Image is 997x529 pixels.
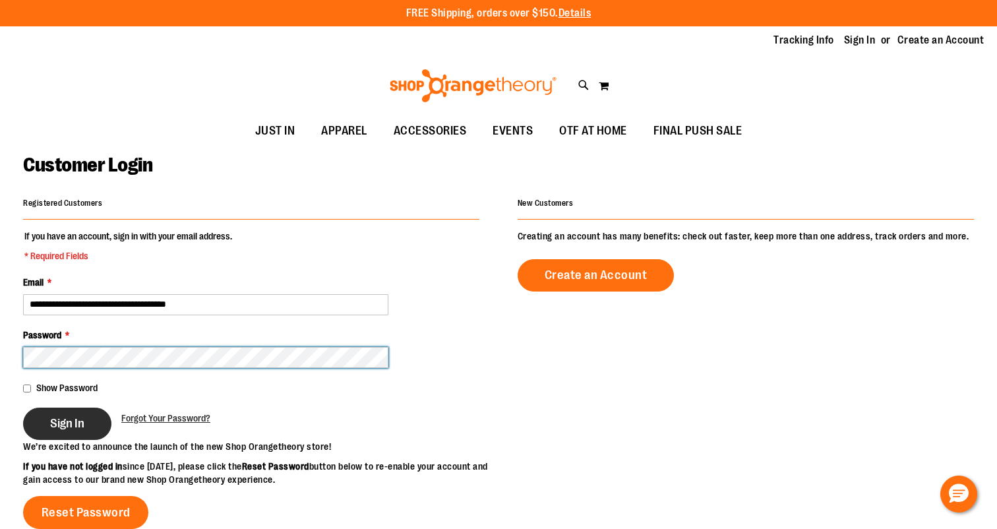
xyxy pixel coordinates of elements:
[380,116,480,146] a: ACCESSORIES
[897,33,984,47] a: Create an Account
[23,461,123,472] strong: If you have not logged in
[23,330,61,340] span: Password
[388,69,559,102] img: Shop Orangetheory
[24,249,232,263] span: * Required Fields
[518,230,974,243] p: Creating an account has many benefits: check out faster, keep more than one address, track orders...
[518,259,675,292] a: Create an Account
[23,154,152,176] span: Customer Login
[640,116,756,146] a: FINAL PUSH SALE
[255,116,295,146] span: JUST IN
[559,116,627,146] span: OTF AT HOME
[493,116,533,146] span: EVENTS
[242,461,309,472] strong: Reset Password
[121,413,210,423] span: Forgot Your Password?
[653,116,742,146] span: FINAL PUSH SALE
[940,476,977,513] button: Hello, have a question? Let’s chat.
[121,412,210,425] a: Forgot Your Password?
[23,496,148,529] a: Reset Password
[321,116,367,146] span: APPAREL
[559,7,591,19] a: Details
[394,116,467,146] span: ACCESSORIES
[23,408,111,440] button: Sign In
[546,116,640,146] a: OTF AT HOME
[50,416,84,431] span: Sign In
[42,505,131,520] span: Reset Password
[23,199,102,208] strong: Registered Customers
[23,440,498,453] p: We’re excited to announce the launch of the new Shop Orangetheory store!
[23,277,44,288] span: Email
[545,268,648,282] span: Create an Account
[23,460,498,486] p: since [DATE], please click the button below to re-enable your account and gain access to our bran...
[406,6,591,21] p: FREE Shipping, orders over $150.
[479,116,546,146] a: EVENTS
[242,116,309,146] a: JUST IN
[23,230,233,263] legend: If you have an account, sign in with your email address.
[773,33,834,47] a: Tracking Info
[844,33,876,47] a: Sign In
[308,116,380,146] a: APPAREL
[36,383,98,393] span: Show Password
[518,199,574,208] strong: New Customers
